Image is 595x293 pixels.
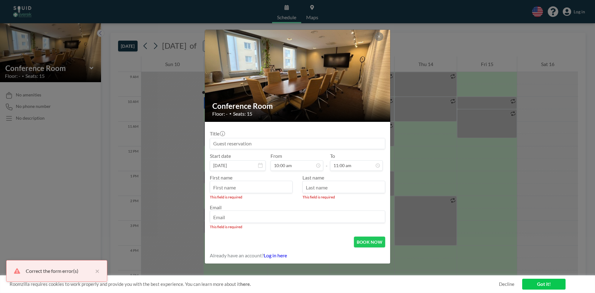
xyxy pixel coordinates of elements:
[210,175,232,180] label: First name
[10,281,499,287] span: Roomzilla requires cookies to work properly and provide you with the best experience. You can lea...
[354,237,385,247] button: BOOK NOW
[210,195,293,199] div: This field is required
[26,267,92,275] div: Correct the form error(s)
[212,101,383,111] h2: Conference Room
[330,153,335,159] label: To
[326,155,328,169] span: -
[264,252,287,258] a: Log in here
[229,111,231,116] span: •
[499,281,514,287] a: Decline
[240,281,251,287] a: here.
[210,182,292,193] input: First name
[522,279,566,290] a: Got it!
[210,204,222,210] label: Email
[205,6,391,145] img: 537.JPG
[210,252,264,259] span: Already have an account?
[210,131,224,137] label: Title
[210,153,231,159] label: Start date
[302,195,385,199] div: This field is required
[271,153,282,159] label: From
[302,175,324,180] label: Last name
[233,111,252,117] span: Seats: 15
[212,111,228,117] span: Floor: -
[303,182,385,193] input: Last name
[210,212,385,223] input: Email
[210,224,385,229] div: This field is required
[210,138,385,149] input: Guest reservation
[92,267,99,275] button: close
